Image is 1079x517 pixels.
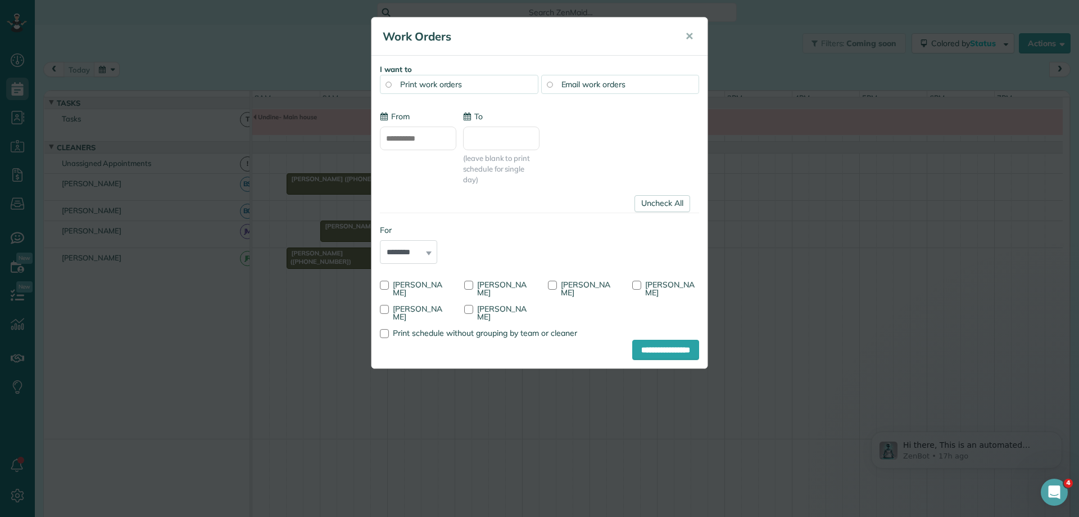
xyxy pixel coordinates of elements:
div: message notification from ZenBot, 17h ago. Hi there, This is an automated message to let you know... [17,24,208,61]
input: Email work orders [547,82,552,87]
span: [PERSON_NAME] [477,304,527,322]
label: From [380,111,410,122]
label: For [380,224,437,236]
a: Uncheck All [634,195,690,212]
span: Print schedule without grouping by team or cleaner [393,328,577,338]
input: Print work orders [386,82,391,87]
span: ✕ [685,30,693,43]
label: To [463,111,483,122]
img: Profile image for ZenBot [25,34,43,52]
span: (leave blank to print schedule for single day) [463,153,539,185]
span: Print work orders [400,79,462,89]
p: Message from ZenBot, sent 17h ago [49,43,194,53]
span: [PERSON_NAME] [393,280,442,298]
span: [PERSON_NAME] [561,280,610,298]
p: Hi there, This is an automated message to let you know that this conversation is being closed. Ho... [49,32,194,43]
span: [PERSON_NAME] [477,280,527,298]
iframe: Intercom live chat [1041,479,1068,506]
span: [PERSON_NAME] [645,280,695,298]
span: [PERSON_NAME] [393,304,442,322]
h5: Work Orders [383,29,669,44]
strong: I want to [380,65,412,74]
span: Email work orders [561,79,625,89]
span: 4 [1064,479,1073,488]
